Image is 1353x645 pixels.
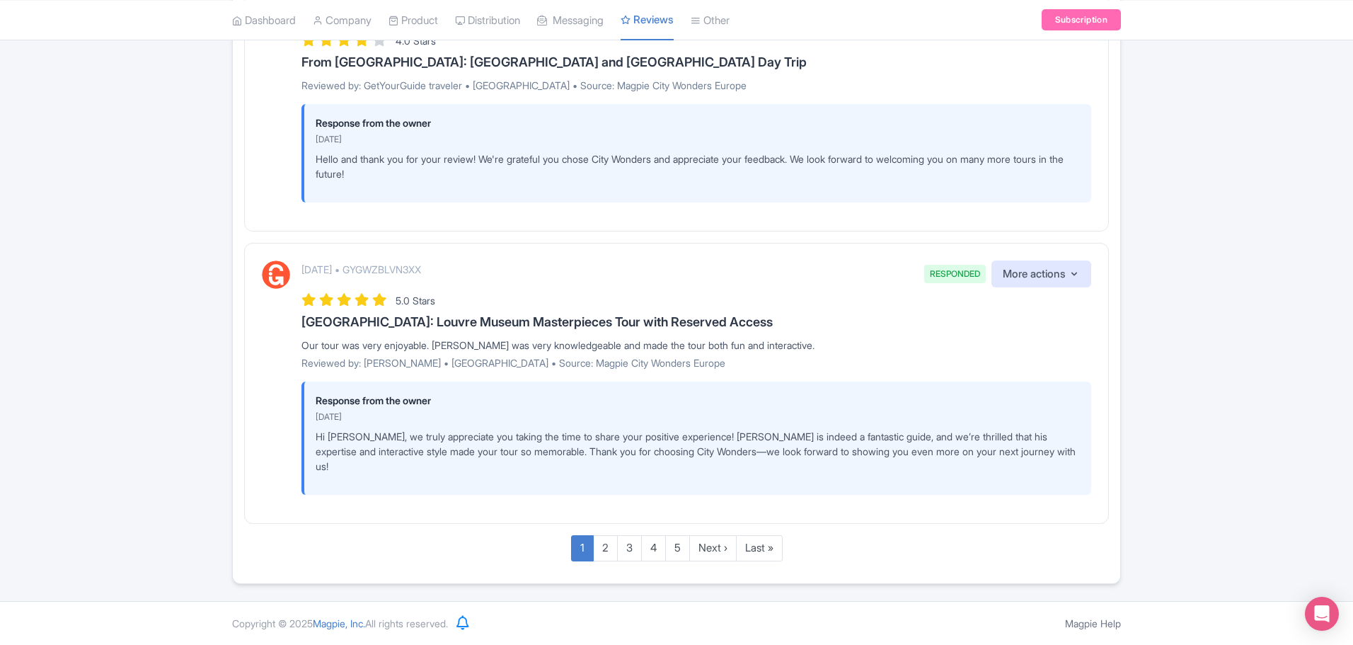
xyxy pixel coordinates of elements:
p: Hello and thank you for your review! We're grateful you chose City Wonders and appreciate your fe... [316,152,1080,181]
div: Copyright © 2025 All rights reserved. [224,616,456,631]
p: Reviewed by: [PERSON_NAME] • [GEOGRAPHIC_DATA] • Source: Magpie City Wonders Europe [301,355,1091,370]
a: Company [313,1,372,40]
span: 4.0 Stars [396,35,436,47]
p: [DATE] [316,133,1080,146]
a: Next › [689,535,737,561]
div: Our tour was very enjoyable. [PERSON_NAME] was very knowledgeable and made the tour both fun and ... [301,338,1091,353]
a: 4 [641,535,666,561]
span: RESPONDED [924,265,986,283]
a: 2 [593,535,618,561]
a: Other [691,1,730,40]
a: Messaging [537,1,604,40]
p: Response from the owner [316,115,1080,130]
p: [DATE] • GYGWZBLVN3XX [301,262,421,277]
a: Subscription [1042,9,1121,30]
a: Dashboard [232,1,296,40]
span: Magpie, Inc. [313,617,365,629]
div: Open Intercom Messenger [1305,597,1339,631]
a: Last » [736,535,783,561]
h3: [GEOGRAPHIC_DATA]: Louvre Museum Masterpieces Tour with Reserved Access [301,315,1091,329]
a: 3 [617,535,642,561]
p: Response from the owner [316,393,1080,408]
button: More actions [991,261,1091,288]
img: GetYourGuide Logo [262,261,290,289]
a: 1 [571,535,594,561]
a: Magpie Help [1065,617,1121,629]
h3: From [GEOGRAPHIC_DATA]: [GEOGRAPHIC_DATA] and [GEOGRAPHIC_DATA] Day Trip [301,55,1091,69]
a: Distribution [455,1,520,40]
p: [DATE] [316,411,1080,423]
a: Product [388,1,438,40]
p: Reviewed by: GetYourGuide traveler • [GEOGRAPHIC_DATA] • Source: Magpie City Wonders Europe [301,78,1091,93]
p: Hi [PERSON_NAME], we truly appreciate you taking the time to share your positive experience! [PER... [316,429,1080,474]
a: 5 [665,535,690,561]
span: 5.0 Stars [396,295,435,307]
